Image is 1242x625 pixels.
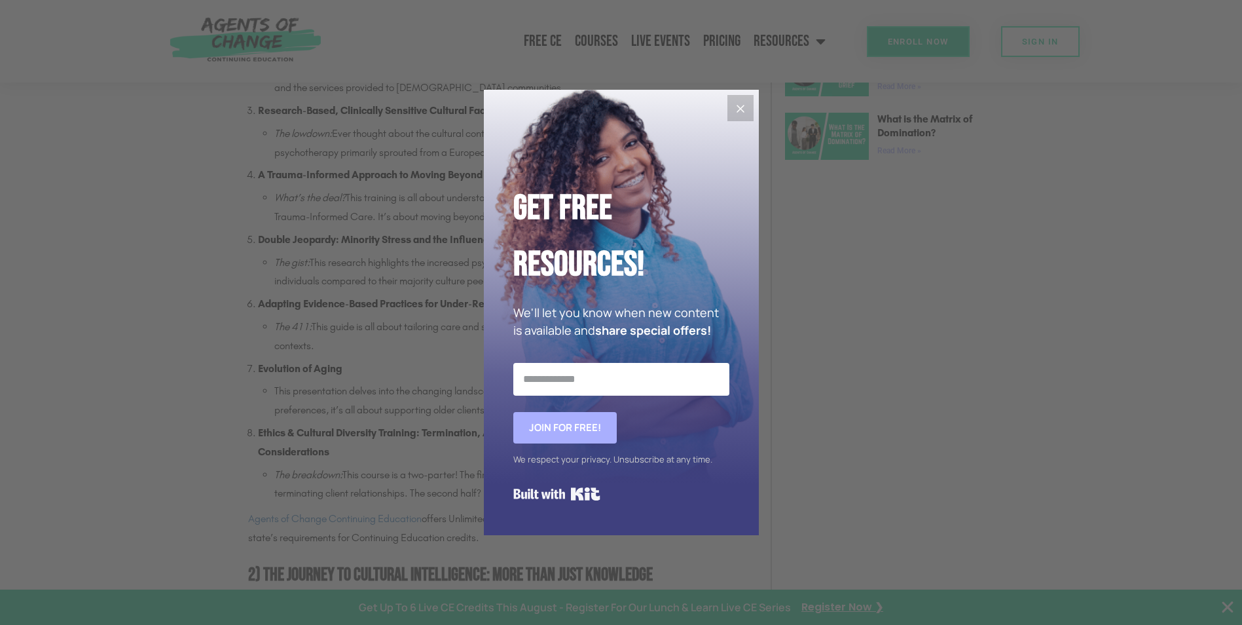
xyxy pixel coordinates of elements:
strong: share special offers! [595,322,711,338]
p: We'll let you know when new content is available and [513,304,729,339]
input: Email Address [513,363,729,396]
button: Close [727,95,754,121]
button: Join for FREE! [513,412,617,444]
h2: Get Free Resources! [513,180,729,294]
a: Built with Kit [513,482,600,506]
div: We respect your privacy. Unsubscribe at any time. [513,450,729,469]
